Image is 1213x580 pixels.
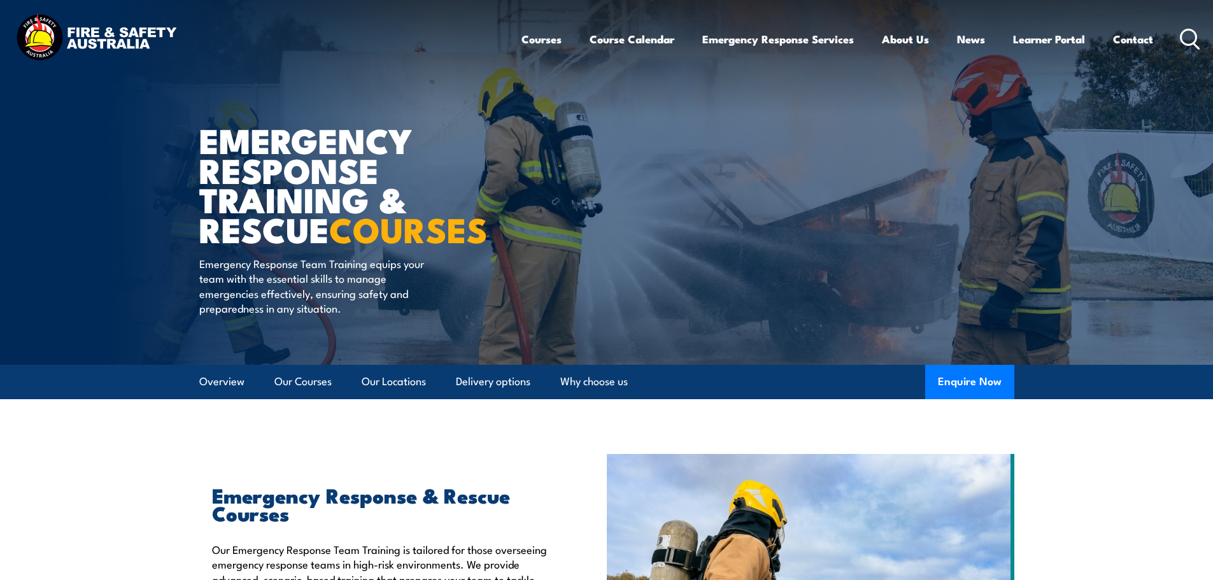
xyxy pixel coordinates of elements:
[274,365,332,399] a: Our Courses
[521,22,562,56] a: Courses
[1013,22,1085,56] a: Learner Portal
[456,365,530,399] a: Delivery options
[702,22,854,56] a: Emergency Response Services
[590,22,674,56] a: Course Calendar
[199,256,432,316] p: Emergency Response Team Training equips your team with the essential skills to manage emergencies...
[199,125,514,244] h1: Emergency Response Training & Rescue
[560,365,628,399] a: Why choose us
[329,202,488,255] strong: COURSES
[882,22,929,56] a: About Us
[199,365,245,399] a: Overview
[957,22,985,56] a: News
[362,365,426,399] a: Our Locations
[212,486,548,521] h2: Emergency Response & Rescue Courses
[925,365,1014,399] button: Enquire Now
[1113,22,1153,56] a: Contact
